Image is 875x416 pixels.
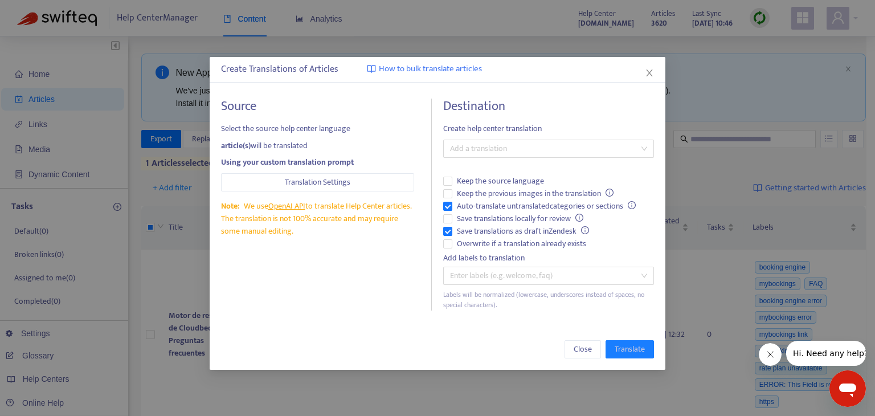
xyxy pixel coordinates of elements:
span: Select the source help center language [221,123,414,135]
span: Translation Settings [285,176,350,189]
div: will be translated [221,140,414,152]
span: How to bulk translate articles [379,63,482,76]
span: Save translations locally for review [452,213,588,225]
div: Labels will be normalized (lowercase, underscores instead of spaces, no special characters). [443,289,654,311]
span: Auto-translate untranslated categories or sections [452,200,640,213]
span: info-circle [581,226,589,234]
a: How to bulk translate articles [367,63,482,76]
button: Close [643,67,656,79]
h4: Destination [443,99,654,114]
span: Create help center translation [443,123,654,135]
iframe: Botón para iniciar la ventana de mensajería [829,370,866,407]
span: info-circle [575,214,583,222]
iframe: Cerrar mensaje [759,343,782,366]
img: image-link [367,64,376,74]
div: Add labels to translation [443,252,654,264]
span: info-circle [606,189,614,197]
strong: article(s) [221,139,251,152]
div: We use to translate Help Center articles. The translation is not 100% accurate and may require so... [221,200,414,238]
a: OpenAI API [268,199,305,213]
span: Overwrite if a translation already exists [452,238,591,250]
button: Close [565,340,601,358]
span: Keep the source language [452,175,549,187]
span: Note: [221,199,239,213]
div: Create Translations of Articles [221,63,654,76]
h4: Source [221,99,414,114]
span: close [645,68,654,78]
span: info-circle [628,201,636,209]
button: Translate [606,340,654,358]
iframe: Mensaje de la compañía [786,341,866,366]
span: Keep the previous images in the translation [452,187,618,200]
div: Using your custom translation prompt [221,156,414,169]
span: Hi. Need any help? [7,8,82,17]
span: Close [574,343,592,356]
button: Translation Settings [221,173,414,191]
span: Save translations as draft in Zendesk [452,225,594,238]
